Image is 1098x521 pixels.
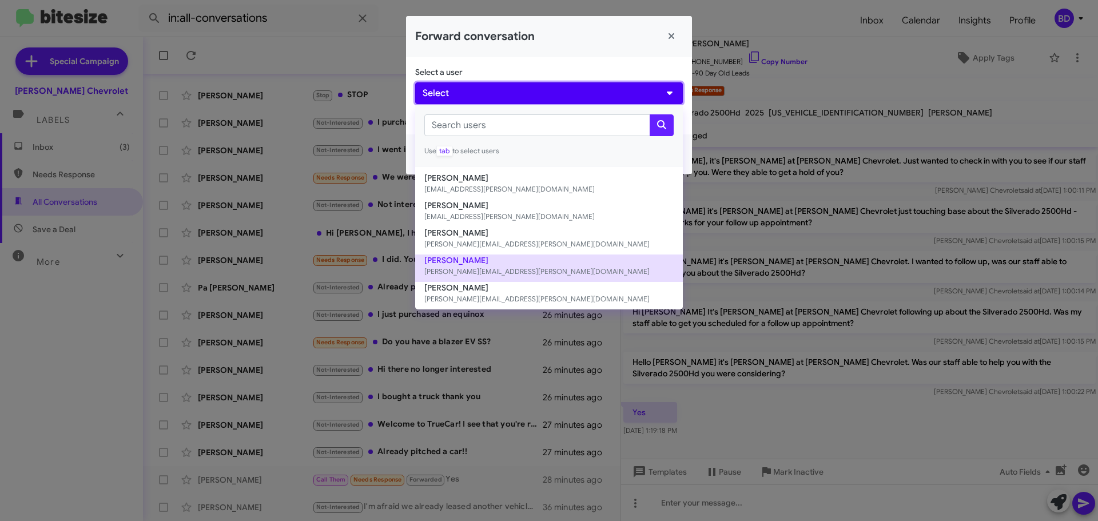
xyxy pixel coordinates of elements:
small: [PERSON_NAME][EMAIL_ADDRESS][PERSON_NAME][DOMAIN_NAME] [424,266,674,277]
button: [PERSON_NAME][EMAIL_ADDRESS][PERSON_NAME][DOMAIN_NAME] [415,200,683,227]
small: [EMAIL_ADDRESS][PERSON_NAME][DOMAIN_NAME] [424,211,674,222]
input: Search users [424,114,650,136]
span: tab [436,146,452,156]
span: Select [423,86,449,100]
button: [PERSON_NAME][PERSON_NAME][EMAIL_ADDRESS][PERSON_NAME][DOMAIN_NAME] [415,282,683,309]
h2: Forward conversation [415,27,535,46]
button: Select [415,82,683,104]
button: [PERSON_NAME][PERSON_NAME][EMAIL_ADDRESS][PERSON_NAME][DOMAIN_NAME] [415,254,683,282]
button: [PERSON_NAME][EMAIL_ADDRESS][PERSON_NAME][DOMAIN_NAME] [415,172,683,200]
small: [PERSON_NAME][EMAIL_ADDRESS][PERSON_NAME][DOMAIN_NAME] [424,238,674,250]
small: Use to select users [424,145,674,157]
small: [PERSON_NAME][EMAIL_ADDRESS][PERSON_NAME][DOMAIN_NAME] [424,293,674,305]
button: Close [660,25,683,48]
button: [PERSON_NAME][PERSON_NAME][EMAIL_ADDRESS][PERSON_NAME][DOMAIN_NAME] [415,227,683,254]
p: Select a user [415,66,683,78]
small: [EMAIL_ADDRESS][PERSON_NAME][DOMAIN_NAME] [424,184,674,195]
